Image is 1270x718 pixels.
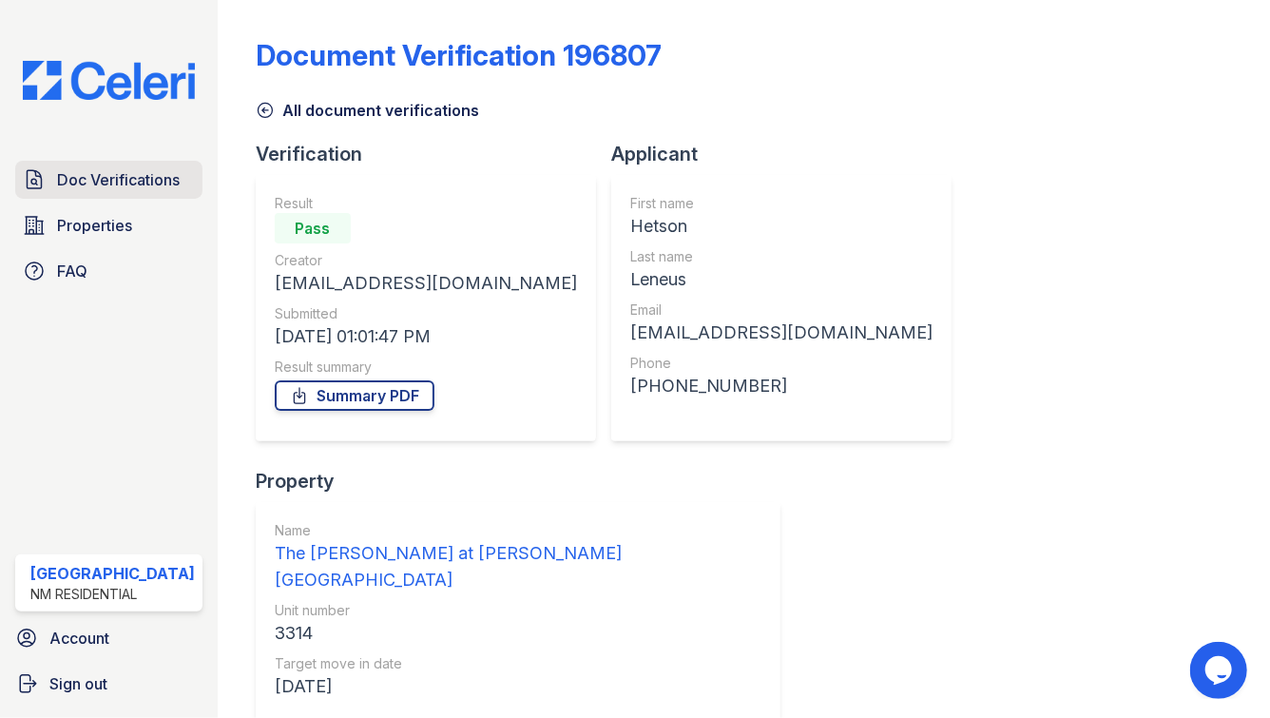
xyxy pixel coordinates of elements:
[630,247,933,266] div: Last name
[630,213,933,240] div: Hetson
[275,620,761,647] div: 3314
[8,665,210,703] a: Sign out
[15,161,202,199] a: Doc Verifications
[275,358,577,377] div: Result summary
[57,214,132,237] span: Properties
[275,304,577,323] div: Submitted
[15,252,202,290] a: FAQ
[630,266,933,293] div: Leneus
[256,141,611,167] div: Verification
[256,38,662,72] div: Document Verification 196807
[256,99,479,122] a: All document verifications
[275,673,761,700] div: [DATE]
[275,521,761,593] a: Name The [PERSON_NAME] at [PERSON_NAME][GEOGRAPHIC_DATA]
[275,540,761,593] div: The [PERSON_NAME] at [PERSON_NAME][GEOGRAPHIC_DATA]
[275,194,577,213] div: Result
[30,562,195,585] div: [GEOGRAPHIC_DATA]
[57,168,180,191] span: Doc Verifications
[630,194,933,213] div: First name
[611,141,967,167] div: Applicant
[1190,642,1251,699] iframe: chat widget
[275,654,761,673] div: Target move in date
[8,619,210,657] a: Account
[275,380,434,411] a: Summary PDF
[275,270,577,297] div: [EMAIL_ADDRESS][DOMAIN_NAME]
[630,373,933,399] div: [PHONE_NUMBER]
[275,213,351,243] div: Pass
[275,323,577,350] div: [DATE] 01:01:47 PM
[275,251,577,270] div: Creator
[275,521,761,540] div: Name
[630,320,933,346] div: [EMAIL_ADDRESS][DOMAIN_NAME]
[49,672,107,695] span: Sign out
[630,301,933,320] div: Email
[256,468,796,495] div: Property
[15,206,202,244] a: Properties
[8,61,210,100] img: CE_Logo_Blue-a8612792a0a2168367f1c8372b55b34899dd931a85d93a1a3d3e32e68fde9ad4.png
[275,601,761,620] div: Unit number
[630,354,933,373] div: Phone
[57,260,87,282] span: FAQ
[49,627,109,650] span: Account
[30,585,195,604] div: NM Residential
